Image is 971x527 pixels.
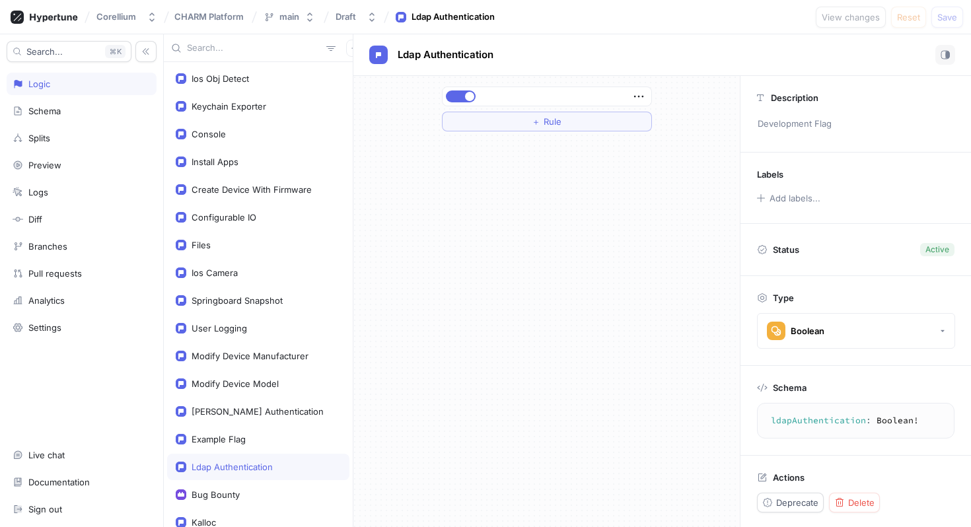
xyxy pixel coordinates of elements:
[532,118,540,125] span: ＋
[398,50,493,60] span: Ldap Authentication
[848,499,875,507] span: Delete
[96,11,136,22] div: Corellium
[773,293,794,303] p: Type
[192,267,238,278] div: Ios Camera
[773,240,799,259] p: Status
[192,406,324,417] div: [PERSON_NAME] Authentication
[544,118,561,125] span: Rule
[28,477,90,487] div: Documentation
[192,462,273,472] div: Ldap Authentication
[829,493,880,512] button: Delete
[192,157,238,167] div: Install Apps
[897,13,920,21] span: Reset
[91,6,162,28] button: Corellium
[330,6,382,28] button: Draft
[192,489,240,500] div: Bug Bounty
[763,409,949,433] textarea: ldapAuthentication: Boolean!
[258,6,320,28] button: main
[192,129,226,139] div: Console
[192,184,312,195] div: Create Device With Firmware
[279,11,299,22] div: main
[757,313,955,349] button: Boolean
[891,7,926,28] button: Reset
[442,112,652,131] button: ＋Rule
[28,295,65,306] div: Analytics
[773,472,805,483] p: Actions
[791,326,824,337] div: Boolean
[192,351,308,361] div: Modify Device Manufacturer
[816,7,886,28] button: View changes
[28,106,61,116] div: Schema
[757,493,824,512] button: Deprecate
[28,450,65,460] div: Live chat
[336,11,356,22] div: Draft
[752,113,960,135] p: Development Flag
[192,240,211,250] div: Files
[412,11,495,24] div: Ldap Authentication
[28,79,50,89] div: Logic
[192,378,279,389] div: Modify Device Model
[192,323,247,334] div: User Logging
[26,48,63,55] span: Search...
[28,187,48,197] div: Logs
[187,42,321,55] input: Search...
[28,322,61,333] div: Settings
[28,268,82,279] div: Pull requests
[7,41,131,62] button: Search...K
[192,73,249,84] div: Ios Obj Detect
[28,504,62,514] div: Sign out
[28,214,42,225] div: Diff
[192,101,266,112] div: Keychain Exporter
[937,13,957,21] span: Save
[822,13,880,21] span: View changes
[192,212,256,223] div: Configurable IO
[105,45,126,58] div: K
[28,160,61,170] div: Preview
[174,12,244,21] span: CHARM Platform
[7,471,157,493] a: Documentation
[28,241,67,252] div: Branches
[28,133,50,143] div: Splits
[192,295,283,306] div: Springboard Snapshot
[757,169,783,180] p: Labels
[771,92,818,103] p: Description
[752,190,824,207] button: Add labels...
[192,434,246,444] div: Example Flag
[770,194,820,203] div: Add labels...
[773,382,807,393] p: Schema
[925,244,949,256] div: Active
[776,499,818,507] span: Deprecate
[931,7,963,28] button: Save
